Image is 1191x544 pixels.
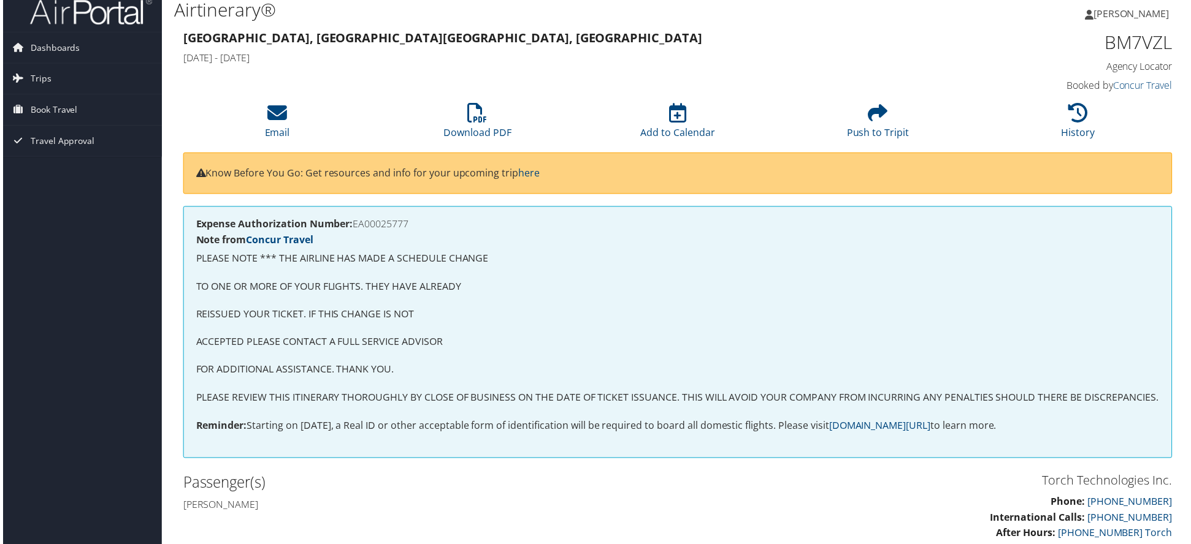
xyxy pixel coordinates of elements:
a: Push to Tripit [848,110,910,140]
strong: Note from [194,234,312,247]
a: [PHONE_NUMBER] [1089,513,1174,526]
h4: EA00025777 [194,220,1162,230]
a: [PHONE_NUMBER] Torch [1060,528,1174,542]
p: REISSUED YOUR TICKET. IF THIS CHANGE IS NOT [194,308,1162,323]
a: here [518,167,539,180]
p: TO ONE OR MORE OF YOUR FLIGHTS. THEY HAVE ALREADY [194,280,1162,296]
strong: Expense Authorization Number: [194,218,351,232]
p: PLEASE REVIEW THIS ITINERARY THOROUGHLY BY CLOSE OF BUSINESS ON THE DATE OF TICKET ISSUANCE. THIS... [194,391,1162,407]
h4: Agency Locator [940,60,1175,74]
p: Starting on [DATE], a Real ID or other acceptable form of identification will be required to boar... [194,420,1162,436]
span: [PERSON_NAME] [1095,7,1171,20]
a: Download PDF [443,110,511,140]
h4: [PERSON_NAME] [181,500,668,513]
span: Trips [28,64,48,94]
strong: International Calls: [992,513,1087,526]
a: Concur Travel [1115,79,1174,93]
span: Dashboards [28,32,77,63]
h2: Passenger(s) [181,474,668,495]
a: Concur Travel [244,234,312,247]
a: History [1063,110,1097,140]
strong: After Hours: [998,528,1057,542]
a: [PHONE_NUMBER] [1089,497,1174,510]
p: PLEASE NOTE *** THE AIRLINE HAS MADE A SCHEDULE CHANGE [194,252,1162,268]
h4: Booked by [940,79,1175,93]
span: Book Travel [28,95,75,126]
strong: Reminder: [194,420,245,434]
p: Know Before You Go: Get resources and info for your upcoming trip [194,166,1162,182]
a: Email [263,110,288,140]
h4: [DATE] - [DATE] [181,51,922,65]
strong: Phone: [1052,497,1087,510]
span: Travel Approval [28,126,92,157]
a: Add to Calendar [640,110,715,140]
h3: Torch Technologies Inc. [687,474,1174,491]
p: ACCEPTED PLEASE CONTACT A FULL SERVICE ADVISOR [194,336,1162,352]
strong: [GEOGRAPHIC_DATA], [GEOGRAPHIC_DATA] [GEOGRAPHIC_DATA], [GEOGRAPHIC_DATA] [181,29,702,46]
a: [DOMAIN_NAME][URL] [830,420,932,434]
h1: BM7VZL [940,29,1175,55]
p: FOR ADDITIONAL ASSISTANCE. THANK YOU. [194,363,1162,379]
